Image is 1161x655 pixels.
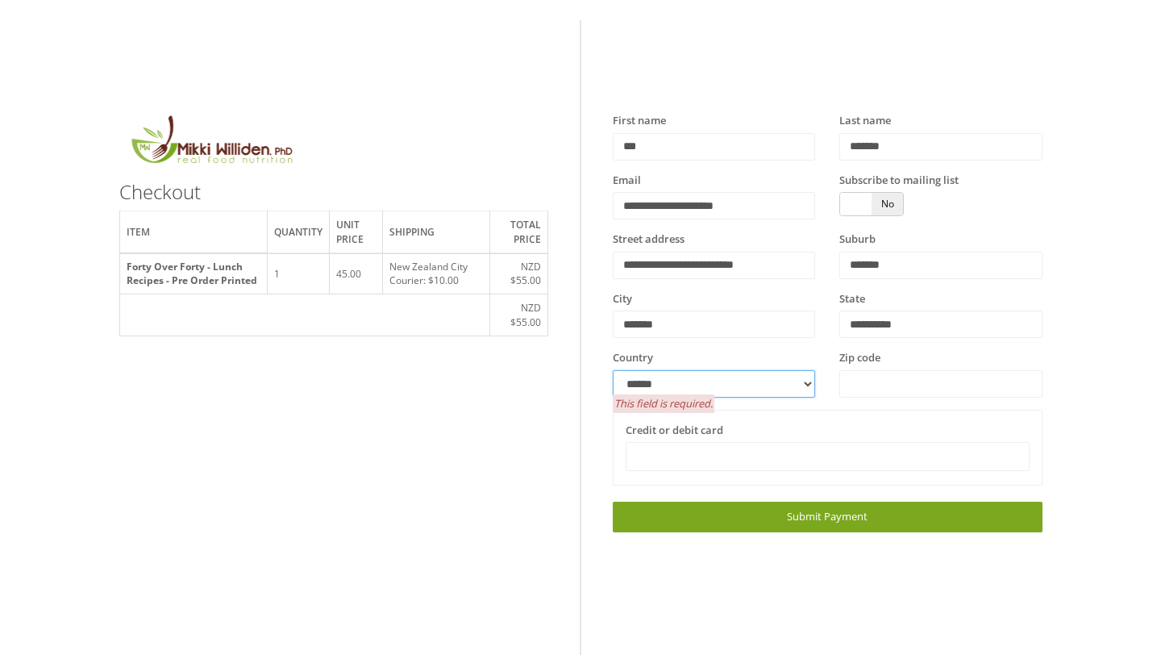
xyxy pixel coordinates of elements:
[839,173,959,189] label: Subscribe to mailing list
[489,211,547,253] th: Total price
[626,423,723,439] label: Credit or debit card
[613,350,653,366] label: Country
[119,253,268,294] th: Forty Over Forty - Lunch Recipes - Pre Order Printed
[839,291,865,307] label: State
[839,350,880,366] label: Zip code
[636,450,1019,464] iframe: Secure card payment input frame
[330,253,383,294] td: 45.00
[613,394,714,413] span: This field is required.
[839,113,891,129] label: Last name
[613,502,1042,532] a: Submit Payment
[489,253,547,294] td: NZD $55.00
[119,181,549,202] h3: Checkout
[839,232,876,248] label: Suburb
[268,211,330,253] th: Quantity
[613,173,641,189] label: Email
[872,193,903,215] span: No
[613,113,666,129] label: First name
[383,211,490,253] th: Shipping
[119,211,268,253] th: Item
[389,260,468,287] span: New Zealand City Courier: $10.00
[613,291,632,307] label: City
[119,113,303,173] img: MikkiLogoMain.png
[613,232,685,248] label: Street address
[489,294,547,336] td: NZD $55.00
[330,211,383,253] th: Unit price
[268,253,330,294] td: 1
